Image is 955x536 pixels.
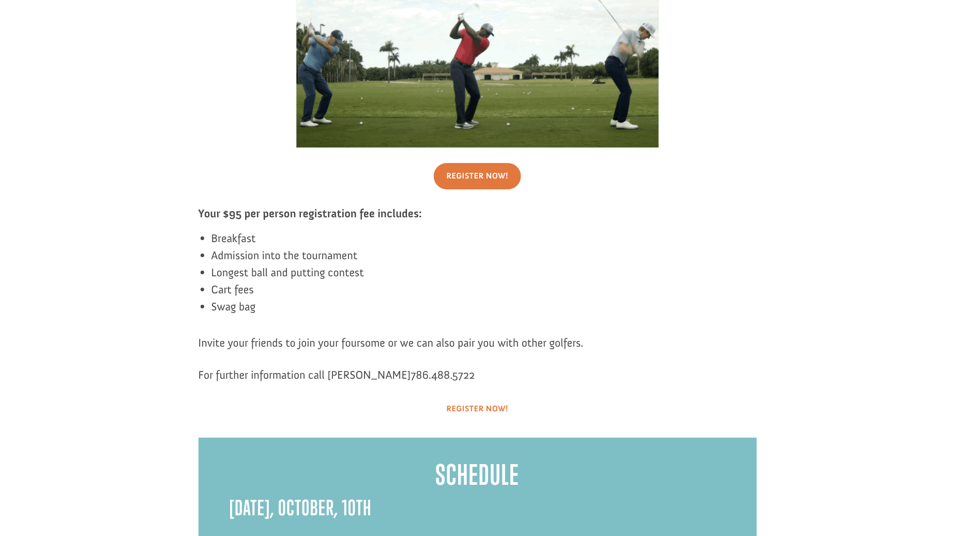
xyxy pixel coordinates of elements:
span: Cart fees [211,282,254,296]
strong: Your $95 per person registration fee includes: [199,206,422,220]
button: Donate [146,16,192,35]
span: 786.488.5722 [411,368,475,382]
span: Longest ball and putting contest [211,265,364,279]
span: Invite your friends to join your foursome or we can also pair you with other golfers. [199,336,584,350]
img: emoji heart [19,22,27,30]
span: [GEOGRAPHIC_DATA] , [GEOGRAPHIC_DATA] [28,32,142,39]
div: [PERSON_NAME] donated $50 [19,10,142,31]
span: For further information call [PERSON_NAME] [199,368,475,382]
span: Breakfast [211,231,256,245]
img: US.png [19,32,26,39]
span: Admission into the tournament [211,248,358,262]
a: Register Now! [434,396,522,422]
strong: [DATE], October, 10th [230,495,372,520]
span: Swag bag [211,300,256,314]
h2: Schedule [230,458,726,496]
a: Register Now! [434,163,522,189]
